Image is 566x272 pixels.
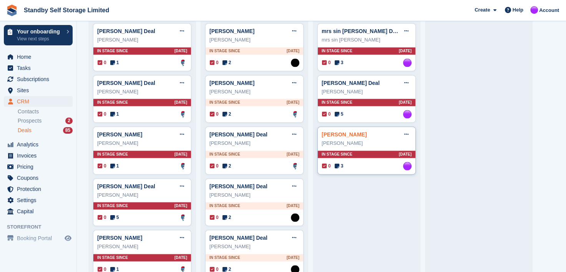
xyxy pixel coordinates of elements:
img: Sue Ford [403,162,412,170]
a: [PERSON_NAME] [209,80,254,86]
span: [DATE] [399,100,412,105]
span: In stage since [209,48,240,54]
span: [DATE] [174,48,187,54]
div: [PERSON_NAME] [209,243,299,250]
span: 0 [322,111,331,118]
span: In stage since [209,151,240,157]
span: Home [17,51,63,62]
span: [DATE] [399,48,412,54]
a: menu [4,206,73,217]
img: Sue Ford [403,58,412,67]
a: menu [4,85,73,96]
a: mrs sin [PERSON_NAME] Deal [322,28,400,34]
span: Tasks [17,63,63,73]
a: menu [4,96,73,107]
span: [DATE] [399,151,412,157]
span: In stage since [322,151,352,157]
span: 2 [222,59,231,66]
span: [DATE] [287,48,299,54]
span: In stage since [209,203,240,209]
span: 0 [322,163,331,169]
span: 0 [98,214,106,221]
img: Glenn Fisher [291,162,299,170]
span: In stage since [97,255,128,260]
span: Sites [17,85,63,96]
div: [PERSON_NAME] [209,191,299,199]
p: View next steps [17,35,63,42]
span: [DATE] [287,151,299,157]
a: Stephen Hambridge [291,58,299,67]
span: 5 [335,111,344,118]
div: [PERSON_NAME] [209,139,299,147]
span: In stage since [97,48,128,54]
a: [PERSON_NAME] Deal [322,80,380,86]
div: [PERSON_NAME] [209,36,299,44]
span: 0 [210,163,219,169]
img: Glenn Fisher [291,110,299,118]
div: [PERSON_NAME] [97,88,187,96]
img: Glenn Fisher [179,213,187,222]
a: Glenn Fisher [179,58,187,67]
a: Prospects 2 [18,117,73,125]
a: [PERSON_NAME] [97,131,142,138]
span: Pricing [17,161,63,172]
span: In stage since [209,100,240,105]
span: Account [539,7,559,14]
span: In stage since [97,203,128,209]
a: menu [4,51,73,62]
span: Subscriptions [17,74,63,85]
span: 0 [322,59,331,66]
img: Sue Ford [403,110,412,118]
a: menu [4,63,73,73]
p: Your onboarding [17,29,63,34]
span: CRM [17,96,63,107]
div: 85 [63,127,73,134]
a: menu [4,233,73,244]
span: 0 [98,111,106,118]
a: Glenn Fisher [179,110,187,118]
span: 2 [222,163,231,169]
a: menu [4,139,73,150]
div: [PERSON_NAME] [209,88,299,96]
img: stora-icon-8386f47178a22dfd0bd8f6a31ec36ba5ce8667c1dd55bd0f319d3a0aa187defe.svg [6,5,18,16]
span: 2 [222,214,231,221]
a: menu [4,195,73,206]
div: [PERSON_NAME] [97,191,187,199]
span: 0 [210,214,219,221]
a: [PERSON_NAME] Deal [97,183,155,189]
span: In stage since [209,255,240,260]
a: Your onboarding View next steps [4,25,73,45]
span: 0 [210,59,219,66]
a: [PERSON_NAME] Deal [209,131,267,138]
span: In stage since [322,48,352,54]
a: [PERSON_NAME] Deal [97,80,155,86]
a: Deals 85 [18,126,73,134]
a: menu [4,161,73,172]
img: Stephen Hambridge [291,213,299,222]
span: Settings [17,195,63,206]
span: [DATE] [174,203,187,209]
div: 2 [65,118,73,124]
div: [PERSON_NAME] [322,139,412,147]
span: 1 [110,163,119,169]
a: Contacts [18,108,73,115]
span: [DATE] [174,255,187,260]
span: Protection [17,184,63,194]
div: mrs sin [PERSON_NAME] [322,36,412,44]
img: Sue Ford [530,6,538,14]
a: [PERSON_NAME] [322,131,367,138]
span: 3 [335,163,344,169]
span: 3 [335,59,344,66]
span: Coupons [17,172,63,183]
span: Analytics [17,139,63,150]
a: Preview store [63,234,73,243]
span: Prospects [18,117,41,124]
a: menu [4,172,73,183]
span: 0 [98,59,106,66]
span: [DATE] [287,203,299,209]
div: [PERSON_NAME] [322,88,412,96]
